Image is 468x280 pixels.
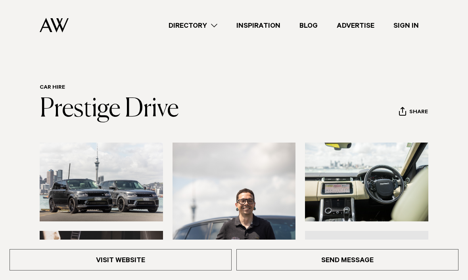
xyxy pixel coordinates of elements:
a: Visit Website [10,249,232,270]
img: Auckland Weddings Logo [40,18,69,32]
a: Send Message [236,249,458,270]
a: Blog [290,20,327,31]
a: Prestige Drive [40,97,179,122]
span: Share [409,109,428,116]
a: Directory [159,20,227,31]
button: Share [399,107,428,118]
a: Sign In [384,20,428,31]
a: Inspiration [227,20,290,31]
a: Car Hire [40,85,65,91]
a: Advertise [327,20,384,31]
